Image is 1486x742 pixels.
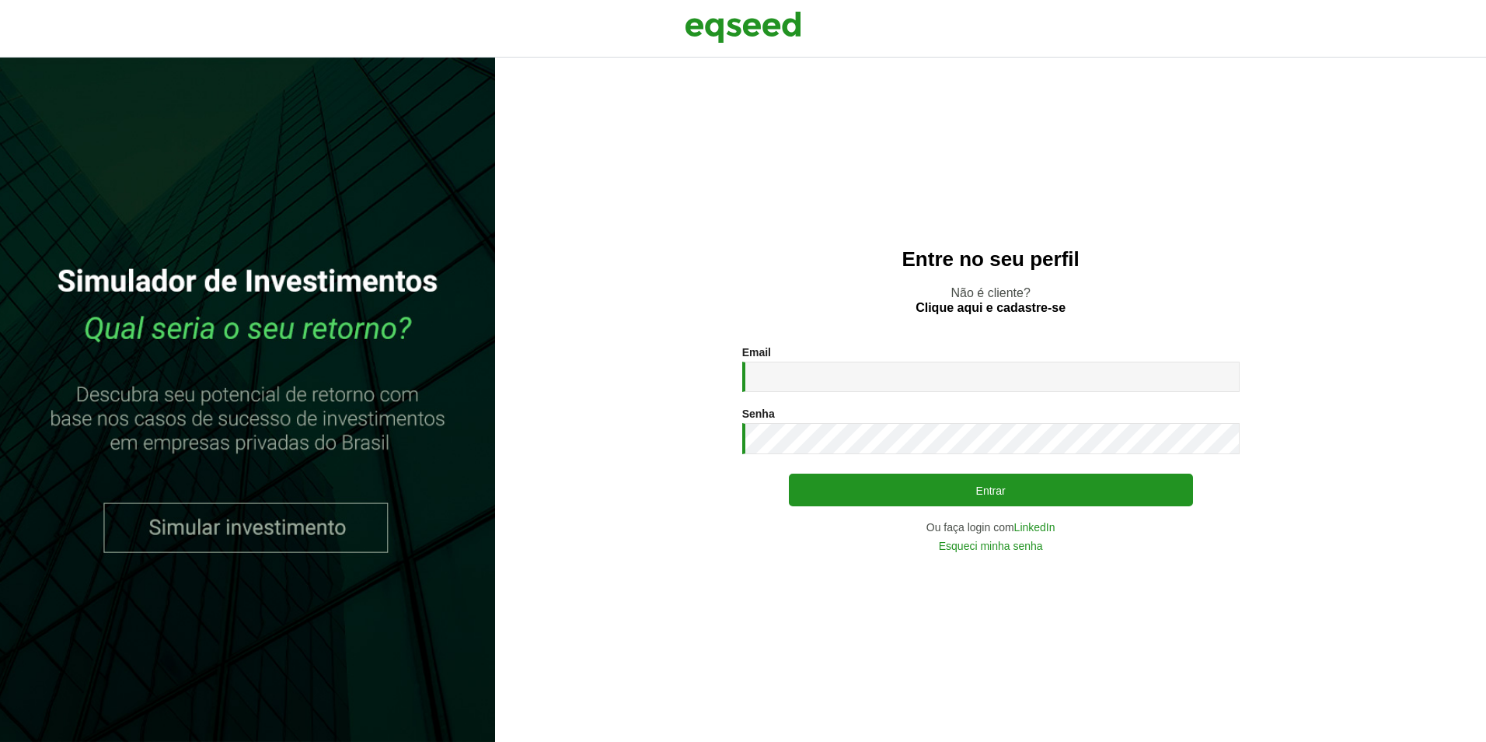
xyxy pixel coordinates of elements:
[1014,522,1055,533] a: LinkedIn
[916,302,1066,314] a: Clique aqui e cadastre-se
[685,8,801,47] img: EqSeed Logo
[742,408,775,419] label: Senha
[526,285,1455,315] p: Não é cliente?
[939,541,1043,551] a: Esqueci minha senha
[742,522,1240,533] div: Ou faça login com
[789,474,1193,506] button: Entrar
[526,248,1455,271] h2: Entre no seu perfil
[742,347,771,358] label: Email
